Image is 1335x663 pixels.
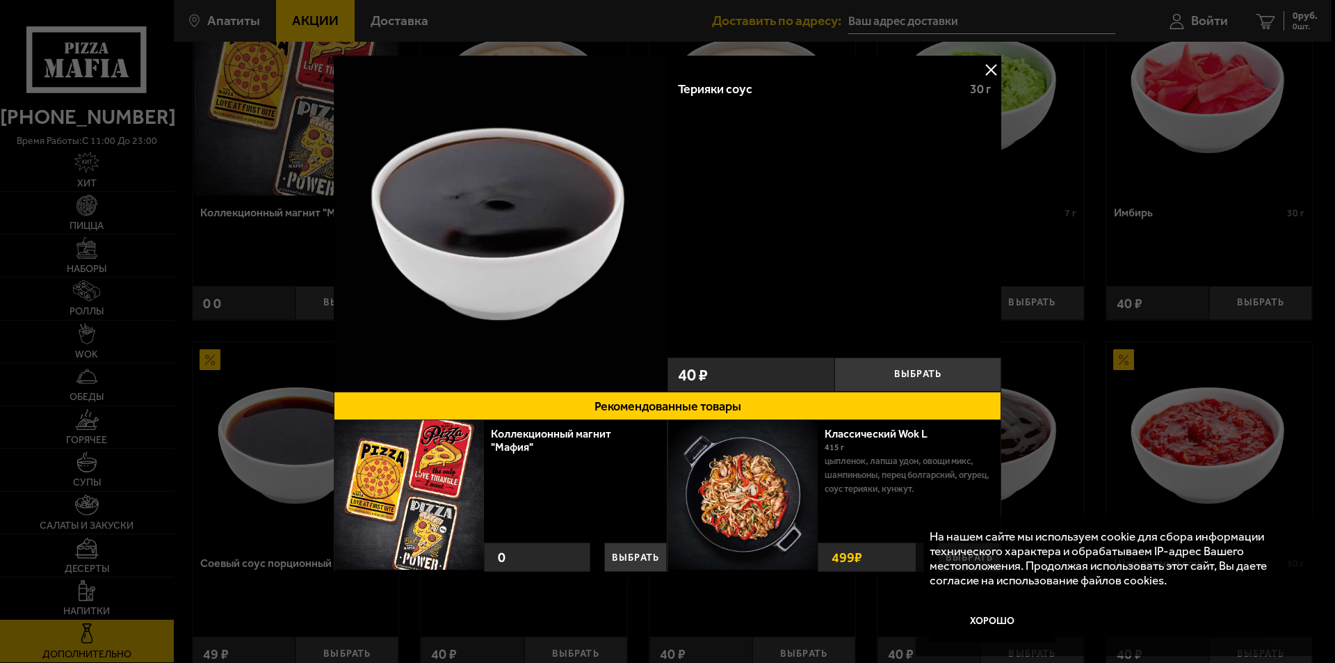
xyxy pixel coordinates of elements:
[604,543,667,572] button: Выбрать
[930,529,1294,587] p: На нашем сайте мы используем cookie для сбора информации технического характера и обрабатываем IP...
[678,82,958,97] div: Терияки соус
[334,56,667,390] img: Терияки соус
[825,454,990,496] p: цыпленок, лапша удон, овощи микс, шампиньоны, перец болгарский, огурец, соус терияки, кунжут.
[494,543,509,571] strong: 0
[678,367,708,383] span: 40 ₽
[491,427,611,454] a: Коллекционный магнит "Мафия"
[834,358,1001,392] button: Выбрать
[828,543,866,571] strong: 499 ₽
[825,427,941,440] a: Классический Wok L
[970,81,991,97] span: 30 г
[334,56,667,392] a: Терияки соус
[825,442,844,452] span: 415 г
[930,600,1055,642] button: Хорошо
[334,392,1001,420] button: Рекомендованные товары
